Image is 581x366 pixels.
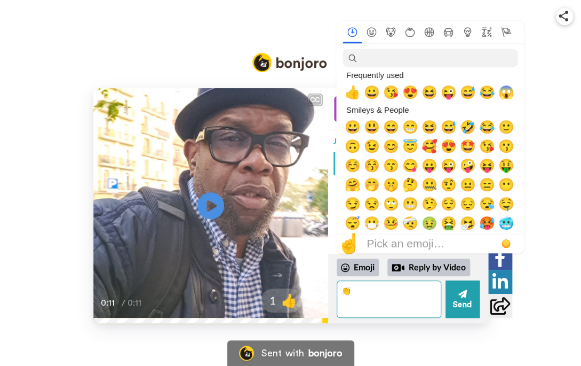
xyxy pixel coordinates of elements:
div: Reply by Video [392,261,404,274]
img: Bonjoro Logo [238,346,253,361]
img: Profile Image [334,96,360,122]
button: 1👍 [261,289,303,313]
span: 1 [261,293,276,308]
a: Bonjoro LogoSent withbonjoro [227,340,354,366]
div: Emoji [337,259,379,276]
button: Send [445,281,480,318]
img: Bonjoro Logo [252,53,327,72]
div: Jeru [328,130,488,146]
span: 0:11 [101,297,120,309]
span: 0:11 [128,297,146,309]
img: ic_share.svg [559,11,568,21]
div: CC [308,95,322,105]
div: Reply by Video [387,259,470,277]
span: 👍 [276,292,303,309]
span: / [122,297,125,309]
textarea: 👏 [337,281,441,318]
div: bonjoro [308,348,342,358]
div: Sent with [261,348,304,358]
